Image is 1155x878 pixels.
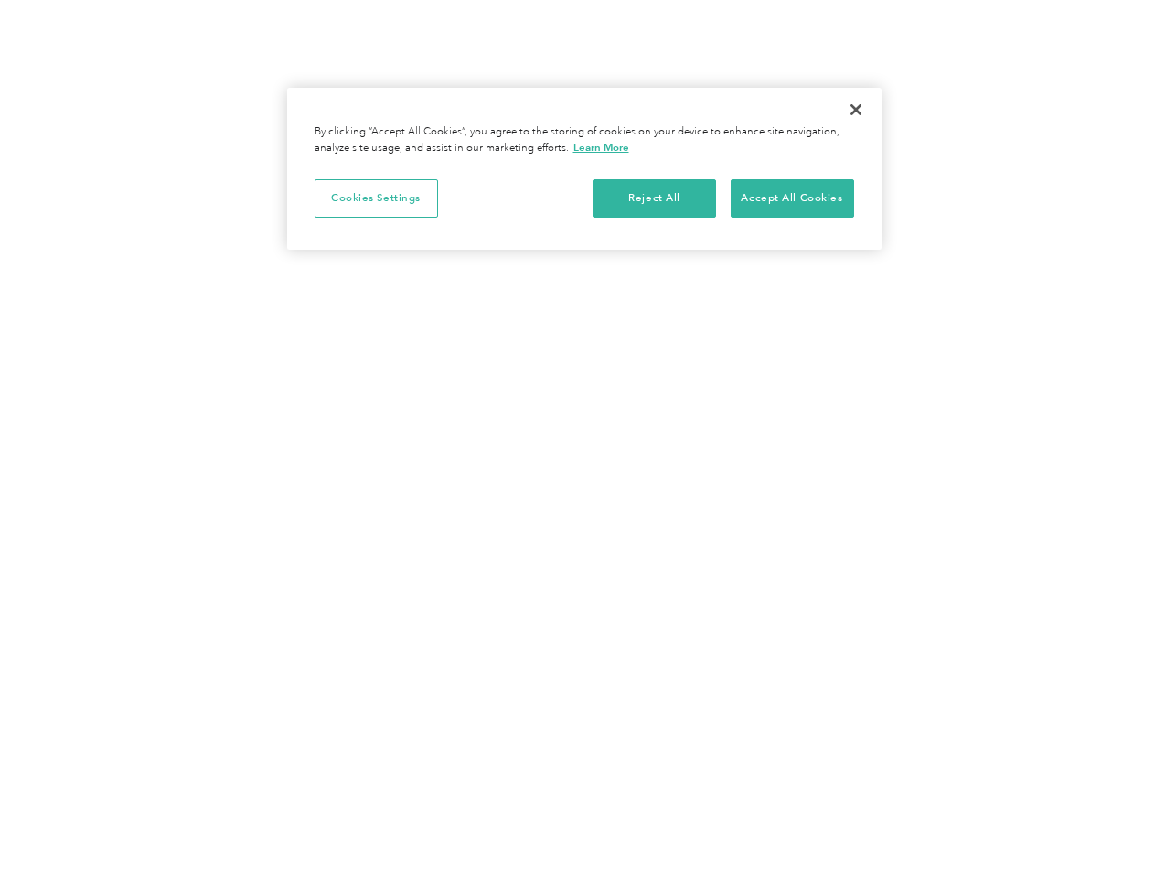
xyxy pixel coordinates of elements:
button: Accept All Cookies [731,179,854,218]
div: By clicking “Accept All Cookies”, you agree to the storing of cookies on your device to enhance s... [315,124,854,156]
button: Cookies Settings [315,179,438,218]
a: More information about your privacy, opens in a new tab [573,141,629,154]
div: Privacy [287,88,882,250]
button: Close [836,90,876,130]
button: Reject All [593,179,716,218]
div: Cookie banner [287,88,882,250]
